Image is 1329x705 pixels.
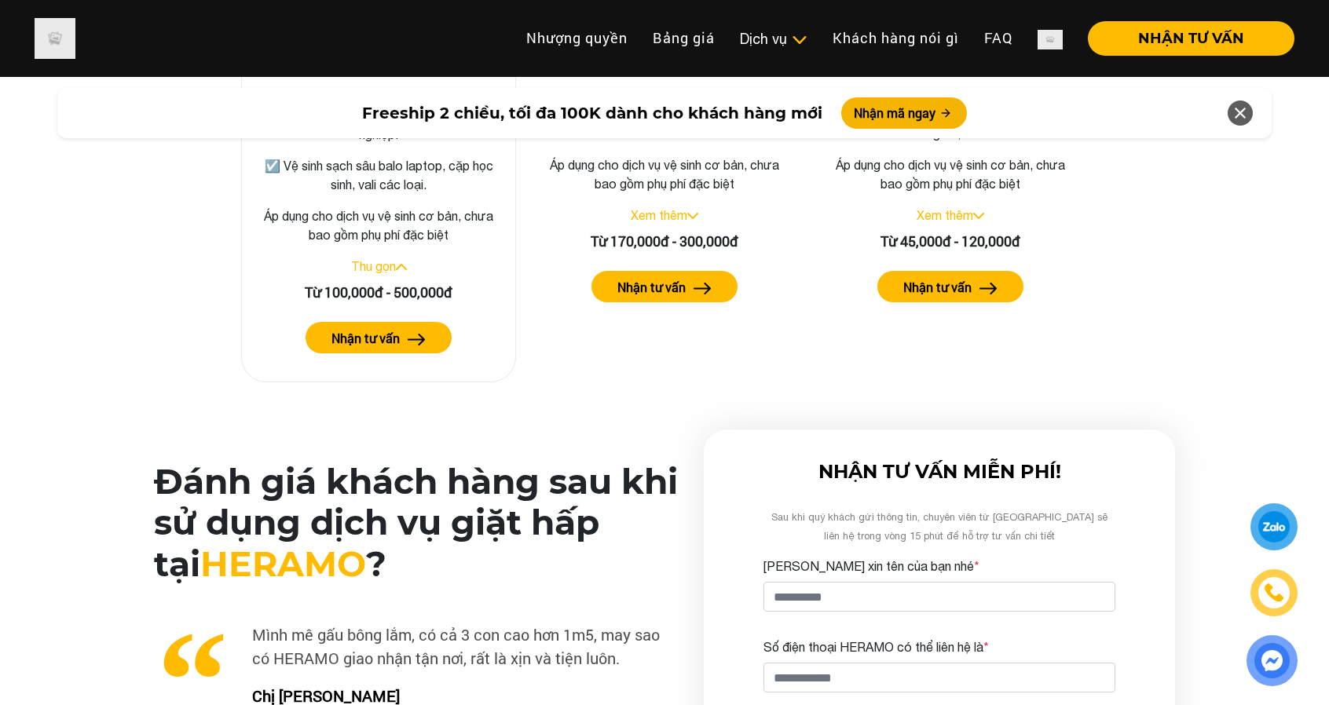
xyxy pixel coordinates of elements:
a: Bảng giá [640,21,727,55]
img: phone-icon [1262,582,1285,605]
a: Nhận tư vấn arrow [540,271,789,302]
a: Nhượng quyền [514,21,640,55]
img: arrow [694,283,712,294]
div: Từ 45,000đ - 120,000đ [826,231,1075,252]
img: arrow [408,334,426,345]
a: Nhận tư vấn arrow [254,322,503,353]
img: arrow_down.svg [687,213,698,219]
label: Số điện thoại HERAMO có thể liên hệ là [763,637,989,656]
button: Nhận mã ngay [841,97,967,129]
button: NHẬN TƯ VẤN [1088,21,1294,56]
h2: Đánh giá khách hàng sau khi sử dụng dịch vụ giặt hấp tại ? [154,461,679,585]
button: Nhận tư vấn [877,271,1023,302]
img: arrow [979,283,998,294]
label: Nhận tư vấn [903,278,972,297]
p: Áp dụng cho dịch vụ vệ sinh cơ bản, chưa bao gồm phụ phí đặc biệt [254,206,503,244]
a: Nhận tư vấn arrow [826,271,1075,302]
a: Thu gọn [351,259,396,273]
span: Sau khi quý khách gửi thông tin, chuyên viên từ [GEOGRAPHIC_DATA] sẽ liên hệ trong vòng 15 phút đ... [771,511,1107,542]
h3: Vệ sinh túi xách, [PERSON_NAME], vali [254,60,503,78]
a: Xem thêm [631,208,687,222]
p: Áp dụng cho dịch vụ vệ sinh cơ bản, chưa bao gồm phụ phí đặc biệt [540,155,789,193]
img: arrow_up.svg [396,264,407,270]
label: [PERSON_NAME] xin tên của bạn nhé [763,557,979,575]
label: Nhận tư vấn [331,329,400,348]
span: Freeship 2 chiều, tối đa 100K dành cho khách hàng mới [362,101,822,125]
h3: NHẬN TƯ VẤN MIỄN PHÍ! [763,461,1115,484]
img: subToggleIcon [791,32,807,48]
a: Khách hàng nói gì [820,21,972,55]
button: Nhận tư vấn [591,271,738,302]
img: arrow_down.svg [973,213,984,219]
p: Mình mê gấu bông lắm, có cả 3 con cao hơn 1m5, may sao có HERAMO giao nhận tận nơi, rất là xịn và... [154,623,679,670]
span: HERAMO [200,542,366,585]
label: Nhận tư vấn [617,278,686,297]
a: FAQ [972,21,1025,55]
p: ☑️ Vệ sinh sạch sâu balo laptop, cặp học sinh, vali các loại. [258,156,500,194]
p: Áp dụng cho dịch vụ vệ sinh cơ bản, chưa bao gồm phụ phí đặc biệt [826,155,1075,193]
div: Dịch vụ [740,28,807,49]
a: phone-icon [1253,572,1295,614]
a: NHẬN TƯ VẤN [1075,31,1294,46]
div: Từ 100,000đ - 500,000đ [254,282,503,303]
a: Xem thêm [917,208,973,222]
div: Từ 170,000đ - 300,000đ [540,231,789,252]
button: Nhận tư vấn [306,322,452,353]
